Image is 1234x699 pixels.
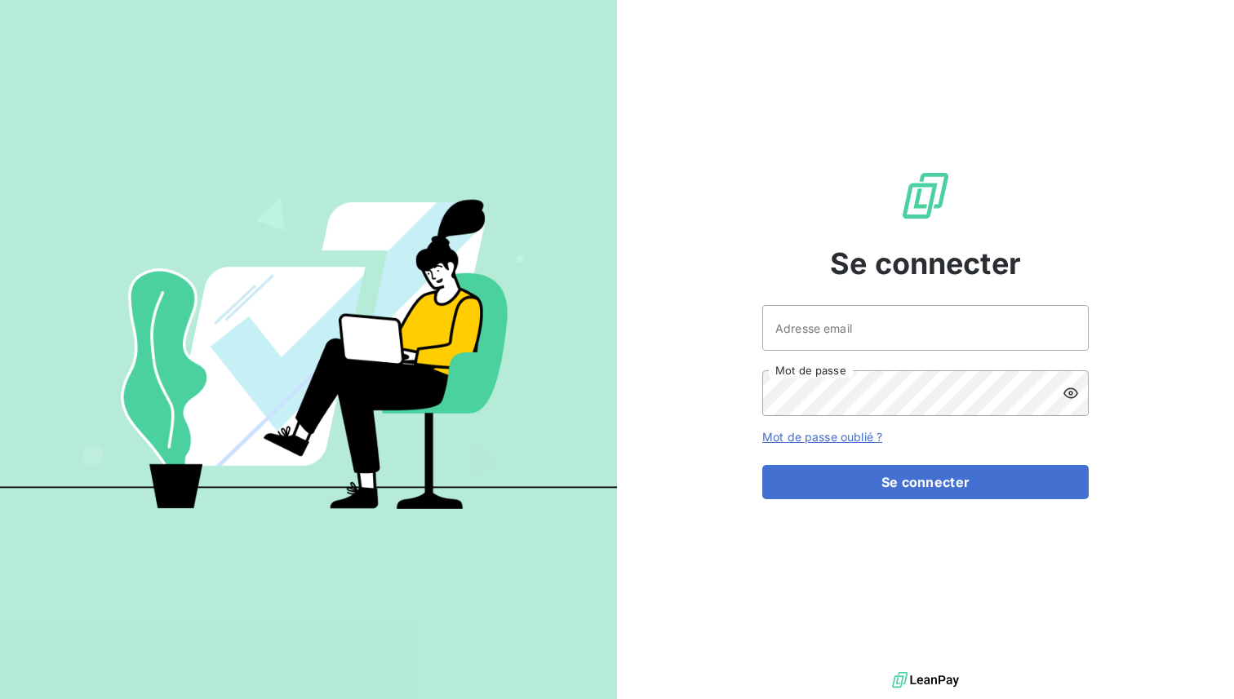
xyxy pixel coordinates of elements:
[892,668,959,692] img: logo
[762,465,1089,499] button: Se connecter
[899,170,952,222] img: Logo LeanPay
[762,430,882,444] a: Mot de passe oublié ?
[762,305,1089,351] input: placeholder
[830,241,1021,285] span: Se connecter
